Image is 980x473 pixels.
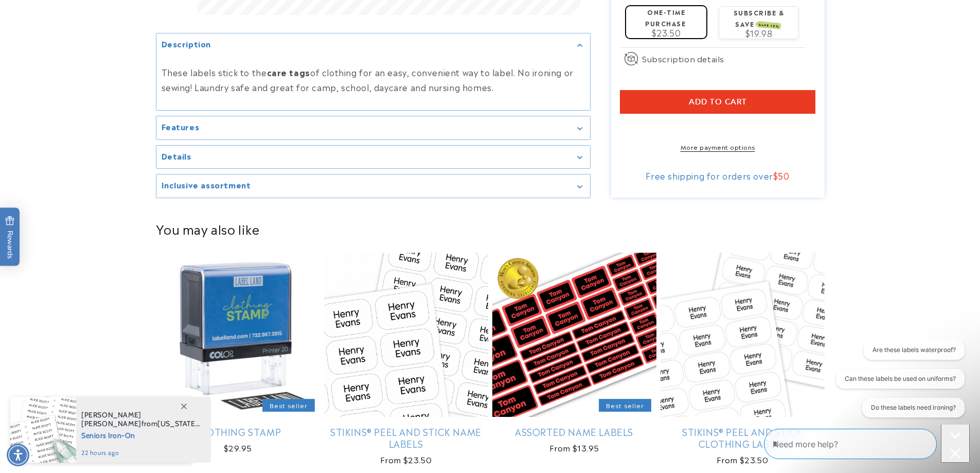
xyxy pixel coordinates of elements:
h2: Details [162,150,191,161]
span: [GEOGRAPHIC_DATA] [81,428,156,437]
p: These labels stick to the of clothing for an easy, convenient way to label. No ironing or sewing!... [162,64,585,94]
a: Clothing Stamp [156,426,320,437]
span: [US_STATE] [157,419,199,428]
a: Stikins® Peel and Stick Clothing Labels [661,426,825,450]
span: Rewards [5,216,15,258]
label: One-time purchase [645,7,686,27]
span: Add to cart [689,97,747,107]
iframe: Gorgias Floating Chat [764,425,970,463]
a: Assorted Name Labels [492,426,656,437]
span: SAVE 15% [757,21,781,29]
span: 22 hours ago [81,448,200,458]
span: 50 [778,169,789,182]
span: $19.98 [745,27,773,39]
summary: Inclusive assortment [156,174,590,198]
a: Stikins® Peel and Stick Name Labels [324,426,488,450]
h2: You may also like [156,221,825,237]
span: Subscription details [642,52,724,65]
span: from , purchased [81,411,200,428]
label: Subscribe & save [734,8,785,28]
a: More payment options [620,142,815,151]
span: Seniors Iron-On [81,428,200,441]
h2: Description [162,39,211,49]
div: Accessibility Menu [7,444,29,466]
summary: Details [156,145,590,168]
iframe: Gorgias live chat conversation starters [827,340,970,427]
h2: Inclusive assortment [162,180,251,190]
div: Free shipping for orders over [620,170,815,181]
h2: Features [162,121,200,132]
summary: Features [156,116,590,139]
strong: care tags [267,65,310,78]
summary: Description [156,33,590,57]
span: $23.50 [652,26,681,39]
span: $ [773,169,778,182]
button: Add to cart [620,90,815,114]
iframe: Sign Up via Text for Offers [8,391,130,422]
